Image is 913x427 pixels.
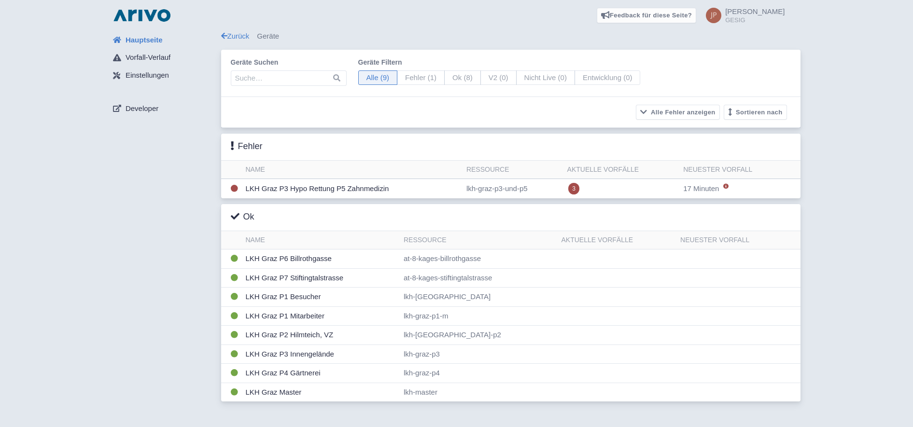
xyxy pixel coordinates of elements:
th: Ressource [400,231,558,249]
span: Developer [126,103,158,114]
th: Name [242,231,400,249]
span: Entwicklung (0) [575,70,641,85]
td: LKH Graz P2 Hilmteich, VZ [242,326,400,345]
a: Developer [105,99,221,118]
th: Ressource [463,161,563,179]
label: Geräte suchen [231,57,347,68]
td: LKH Graz P3 Innengelände [242,344,400,364]
h3: Ok [231,212,254,222]
label: Geräte filtern [358,57,641,68]
img: logo [111,8,173,23]
span: 3 [568,183,579,194]
td: lkh-[GEOGRAPHIC_DATA] [400,288,558,307]
a: Hauptseite [105,31,221,49]
th: Name [242,161,463,179]
td: at-8-kages-stiftingtalstrasse [400,268,558,288]
span: 17 Minuten [683,184,719,193]
a: Feedback für diese Seite? [597,8,697,23]
th: Neuester Vorfall [679,161,800,179]
td: lkh-[GEOGRAPHIC_DATA]-p2 [400,326,558,345]
span: V2 (0) [480,70,517,85]
a: Einstellungen [105,67,221,85]
th: Aktuelle Vorfälle [563,161,680,179]
span: Nicht Live (0) [516,70,575,85]
td: LKH Graz P1 Besucher [242,288,400,307]
span: Ok (8) [444,70,481,85]
td: lkh-master [400,383,558,401]
span: [PERSON_NAME] [725,7,785,15]
button: Alle Fehler anzeigen [636,105,720,120]
a: [PERSON_NAME] GESIG [700,8,785,23]
input: Suche… [231,70,347,86]
th: Neuester Vorfall [676,231,800,249]
td: LKH Graz P6 Billrothgasse [242,249,400,269]
div: Geräte [221,31,801,42]
td: LKH Graz P3 Hypo Rettung P5 Zahnmedizin [242,179,463,199]
small: GESIG [725,17,785,23]
td: LKH Graz P7 Stiftingtalstrasse [242,268,400,288]
td: LKH Graz P4 Gärtnerei [242,364,400,383]
span: Einstellungen [126,70,169,81]
a: Zurück [221,32,250,40]
td: LKH Graz P1 Mitarbeiter [242,306,400,326]
td: LKH Graz Master [242,383,400,401]
h3: Fehler [231,141,263,152]
span: Vorfall-Verlauf [126,52,170,63]
a: Vorfall-Verlauf [105,49,221,67]
th: Aktuelle Vorfälle [557,231,676,249]
td: lkh-graz-p1-m [400,306,558,326]
span: Hauptseite [126,35,163,46]
span: Alle (9) [358,70,398,85]
button: Sortieren nach [724,105,787,120]
span: Fehler (1) [397,70,445,85]
td: at-8-kages-billrothgasse [400,249,558,269]
td: lkh-graz-p4 [400,364,558,383]
td: lkh-graz-p3 [400,344,558,364]
td: lkh-graz-p3-und-p5 [463,179,563,199]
